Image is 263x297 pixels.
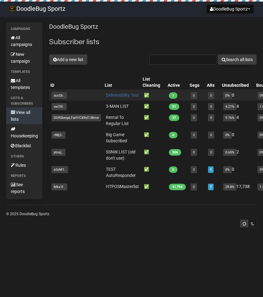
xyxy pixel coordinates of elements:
[141,90,166,101] td: ✅
[169,166,177,173] span: 0
[6,160,42,170] a: Rules
[141,75,166,90] th: List Cleaning: No sort applied, activate to apply an ascending sort
[141,146,166,164] td: ✅
[6,180,42,196] a: See reports
[103,75,141,90] th: List: No sort applied, activate to apply an ascending sort
[207,82,215,88] div: ARs
[169,149,181,156] span: 306
[6,3,69,15] a: DoodleBug Sportz
[143,76,160,88] div: List Cleaning
[52,114,101,121] span: DG9GbeqxLFaHYCXRd7J8mw
[166,75,188,90] th: Active: No sort applied, activate to apply an ascending sort
[207,5,254,13] button: DoodleBug Sportz
[188,75,206,90] th: Segs: No sort applied, activate to apply an ascending sort
[141,129,166,146] td: ✅
[210,133,212,137] a: 0
[168,82,182,88] div: Active
[218,54,257,65] button: Search all lists
[190,82,199,88] div: Segs
[193,105,195,109] a: 0
[49,54,87,65] button: Add a new list
[210,94,212,98] a: 0
[52,132,65,139] span: r88j3..
[169,92,177,99] span: 1
[210,105,212,109] a: 0
[9,6,15,11] img: 55.png
[52,183,67,190] span: Mkx1f..
[141,112,166,129] td: ✅
[193,150,195,154] a: 0
[223,103,236,110] span: 4.21%
[210,116,212,120] a: 0
[221,146,255,164] td: 2
[52,149,65,156] span: ptnsj..
[221,101,255,112] td: 4
[6,25,42,33] li: Campaigns
[221,129,255,146] td: 0
[49,75,103,90] th: ID: No sort applied, sorting is disabled
[6,33,42,49] a: All campaigns
[223,183,236,190] span: 29.8%
[206,75,221,90] th: ARs: No sort applied, activate to apply an ascending sort
[193,168,195,172] a: 0
[193,133,195,137] a: 0
[169,184,186,190] span: 41,794
[105,82,135,88] div: List
[210,150,212,154] a: 0
[210,168,212,172] a: 1
[106,184,139,189] a: HTPOSMasterlist
[221,75,255,90] th: Unsubscribed: No sort applied, activate to apply an ascending sort
[52,166,68,173] span: sGvM1..
[6,211,257,217] p: © 2025 DoodleBug Sportz
[6,76,42,92] a: All templates
[141,181,166,192] td: ✅
[106,167,136,178] a: TEST AutoResponder
[210,185,212,189] a: 7
[221,90,255,101] td: 0
[6,153,42,160] li: Others
[193,94,195,98] a: 0
[221,181,255,192] td: 17,738
[193,116,195,120] a: 0
[6,68,42,76] li: Templates
[141,164,166,181] td: ✅
[169,132,177,138] span: 0
[106,149,136,161] a: SSNW LIST (old don't use)
[169,115,179,121] span: 37
[223,132,232,139] span: 0%
[221,112,255,129] td: 4
[222,82,249,88] div: Unsubscribed
[106,132,127,143] a: Big Game Subscribed
[6,49,42,66] a: New campaign
[6,107,42,124] a: View all lists
[52,92,67,99] span: xccGh..
[223,166,232,173] span: 0%
[6,94,42,107] li: Lists & subscribers
[106,115,129,126] a: Rental To Regular List
[50,82,102,88] div: ID
[193,185,195,189] a: 0
[52,103,67,110] span: vw7iR..
[6,172,42,180] li: Reports
[223,92,232,99] span: 0%
[169,103,179,110] span: 91
[106,104,129,109] a: 3-MAN LIST
[6,124,42,141] a: Housekeeping
[49,23,257,31] p: DoodleBug Sportz
[223,114,236,121] span: 9.76%
[141,101,166,112] td: ✅
[223,149,236,156] span: 0.65%
[221,164,255,181] td: 0
[49,36,257,48] h2: Subscriber lists
[6,141,42,151] a: Blacklist
[106,93,139,98] a: Deliverability Test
